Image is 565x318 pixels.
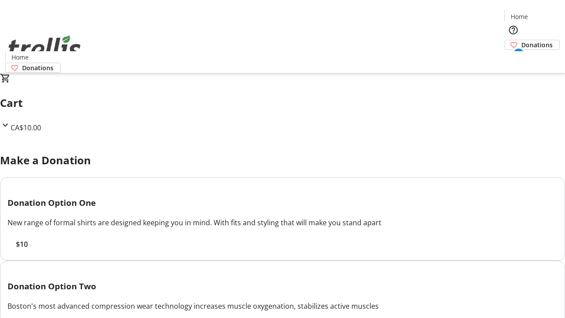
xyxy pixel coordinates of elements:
span: Home [11,53,29,62]
h3: Donation Option Two [8,280,557,292]
a: Home [505,12,533,21]
div: Boston's most advanced compression wear technology increases muscle oxygenation, stabilizes activ... [8,301,557,311]
a: Home [6,53,34,62]
h3: Donation Option One [8,197,557,209]
img: Orient E2E Organization cokRgQ0ocx's Logo [5,26,84,70]
button: Cart [505,50,522,68]
div: New range of formal shirts are designed keeping you in mind. With fits and styling that will make... [8,217,557,228]
a: Donations [5,63,60,73]
span: Donations [22,63,53,72]
a: Donations [505,40,560,50]
span: $10 [16,239,28,250]
button: $10 [8,239,36,250]
span: CA$10.00 [11,123,41,132]
span: Home [511,12,528,21]
button: Help [505,21,522,39]
span: Donations [521,40,553,49]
